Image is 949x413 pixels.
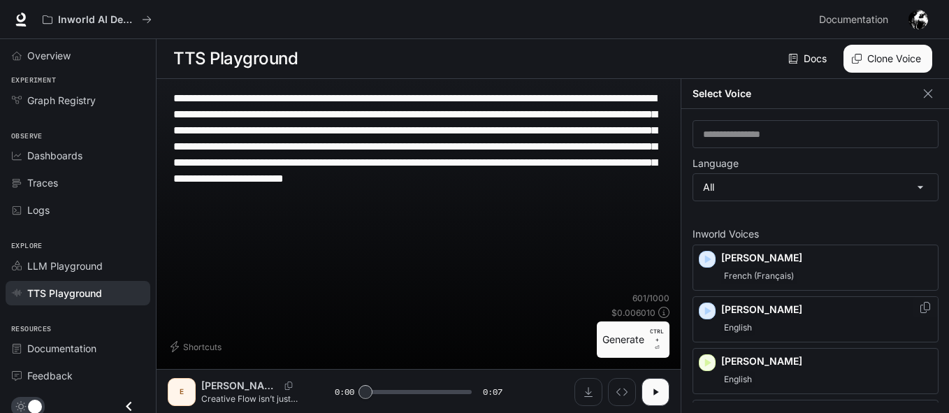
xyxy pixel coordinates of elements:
[721,251,932,265] p: [PERSON_NAME]
[574,378,602,406] button: Download audio
[721,319,755,336] span: English
[650,327,664,344] p: CTRL +
[171,381,193,403] div: E
[693,229,939,239] p: Inworld Voices
[721,354,932,368] p: [PERSON_NAME]
[721,371,755,388] span: English
[819,11,888,29] span: Documentation
[27,48,71,63] span: Overview
[608,378,636,406] button: Inspect
[6,336,150,361] a: Documentation
[27,93,96,108] span: Graph Registry
[483,385,502,399] span: 0:07
[36,6,158,34] button: All workspaces
[785,45,832,73] a: Docs
[918,302,932,313] button: Copy Voice ID
[6,198,150,222] a: Logs
[813,6,899,34] a: Documentation
[597,321,669,358] button: GenerateCTRL +⏎
[721,268,797,284] span: French (Français)
[693,174,938,201] div: All
[6,281,150,305] a: TTS Playground
[6,254,150,278] a: LLM Playground
[6,363,150,388] a: Feedback
[27,341,96,356] span: Documentation
[6,171,150,195] a: Traces
[650,327,664,352] p: ⏎
[201,393,301,405] p: Creative Flow isn’t just another tool — it’s a reset button for your mind. And right now, you hav...
[27,148,82,163] span: Dashboards
[6,43,150,68] a: Overview
[27,368,73,383] span: Feedback
[6,143,150,168] a: Dashboards
[27,175,58,190] span: Traces
[27,203,50,217] span: Logs
[693,159,739,168] p: Language
[908,10,928,29] img: User avatar
[173,45,298,73] h1: TTS Playground
[335,385,354,399] span: 0:00
[843,45,932,73] button: Clone Voice
[6,88,150,113] a: Graph Registry
[27,286,102,300] span: TTS Playground
[58,14,136,26] p: Inworld AI Demos
[721,303,932,317] p: [PERSON_NAME]
[279,382,298,390] button: Copy Voice ID
[27,259,103,273] span: LLM Playground
[168,335,227,358] button: Shortcuts
[201,379,279,393] p: [PERSON_NAME]
[904,6,932,34] button: User avatar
